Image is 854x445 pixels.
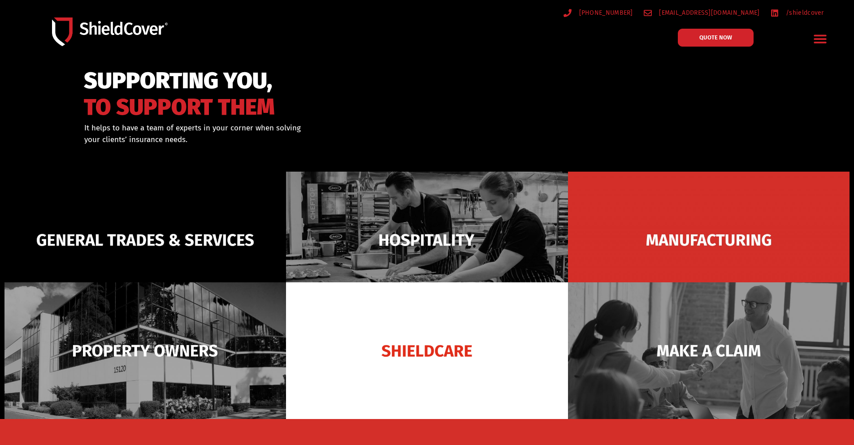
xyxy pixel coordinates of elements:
span: /shieldcover [784,7,824,18]
a: [EMAIL_ADDRESS][DOMAIN_NAME] [644,7,760,18]
div: Menu Toggle [810,28,831,49]
span: [EMAIL_ADDRESS][DOMAIN_NAME] [657,7,759,18]
div: It helps to have a team of experts in your corner when solving [84,122,473,145]
img: Shield-Cover-Underwriting-Australia-logo-full [52,17,168,46]
span: SUPPORTING YOU, [84,72,275,90]
a: [PHONE_NUMBER] [564,7,633,18]
span: [PHONE_NUMBER] [577,7,633,18]
span: QUOTE NOW [699,35,732,40]
p: your clients’ insurance needs. [84,134,473,146]
a: QUOTE NOW [678,29,754,47]
a: /shieldcover [771,7,824,18]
